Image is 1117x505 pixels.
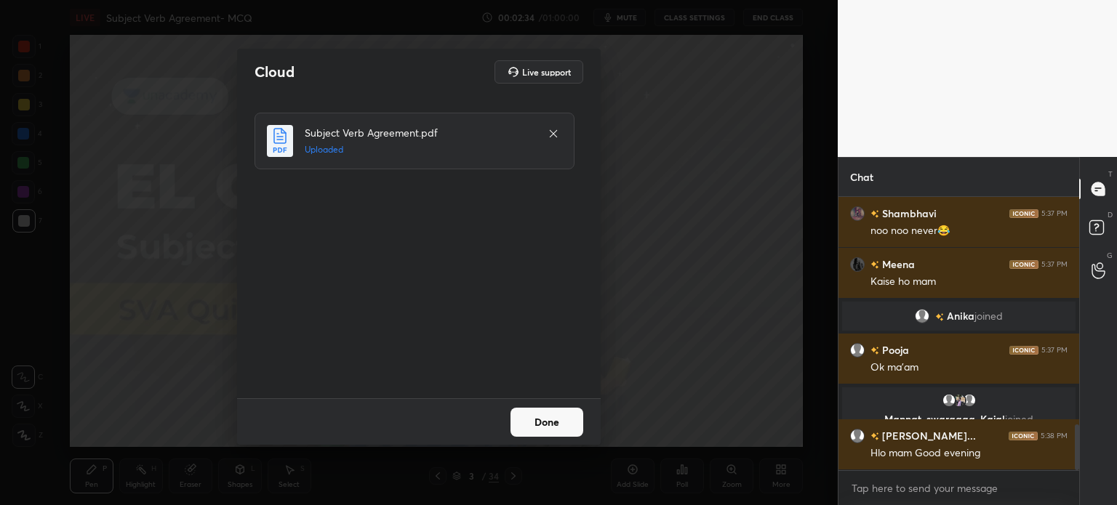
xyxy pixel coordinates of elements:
div: Ok ma'am [870,360,1068,375]
img: iconic-dark.1390631f.png [1009,346,1038,355]
img: default.png [962,393,977,408]
div: grid [838,197,1079,470]
img: default.png [850,343,865,357]
h2: Cloud [255,62,295,81]
span: joined [974,310,1003,322]
p: D [1108,209,1113,220]
h4: Subject Verb Agreement.pdf [305,125,533,140]
img: 4e0e91b571894e9aace4f5270b413fe9.jpg [850,206,865,221]
p: G [1107,250,1113,261]
h5: Live support [522,68,571,76]
img: no-rating-badge.077c3623.svg [870,261,879,269]
div: 5:37 PM [1041,260,1068,269]
img: no-rating-badge.077c3623.svg [870,432,879,440]
div: Hlo mam Good evening [870,446,1068,461]
img: iconic-dark.1390631f.png [1009,432,1038,440]
img: default.png [915,309,929,323]
div: noo noo never😂 [870,224,1068,238]
img: default.png [942,393,956,408]
img: no-rating-badge.077c3623.svg [870,210,879,218]
span: joined [1005,412,1033,426]
img: iconic-dark.1390631f.png [1009,209,1038,218]
p: Mannat, swaraaaa, Kajal [851,413,1067,425]
p: T [1108,169,1113,179]
div: 5:37 PM [1041,346,1068,355]
img: iconic-dark.1390631f.png [1009,260,1038,269]
img: 444806e948ba45e9b49f95245849b435.jpg [952,393,966,408]
span: Anika [947,310,974,322]
button: Done [511,408,583,437]
h5: Uploaded [305,143,533,156]
h6: Pooja [879,342,909,357]
img: no-rating-badge.077c3623.svg [935,313,944,321]
div: Kaise ho mam [870,275,1068,289]
h6: Shambhavi [879,206,937,221]
div: 5:37 PM [1041,209,1068,218]
img: 39eed9b293154ec481c5576952b61f33.jpg [850,257,865,272]
div: 5:38 PM [1041,432,1068,440]
img: default.png [850,429,865,443]
p: Chat [838,158,885,196]
img: no-rating-badge.077c3623.svg [870,347,879,355]
h6: [PERSON_NAME]... [879,428,976,443]
h6: Meena [879,256,915,272]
